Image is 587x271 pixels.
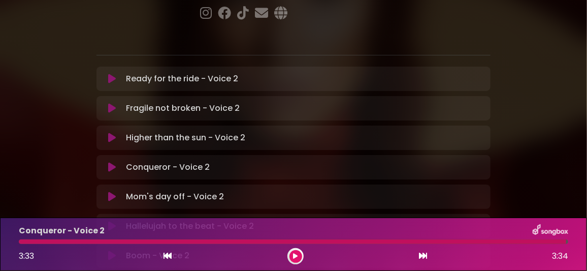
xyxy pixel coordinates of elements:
p: Conqueror - Voice 2 [19,225,105,237]
p: Conqueror - Voice 2 [126,161,210,173]
span: 3:34 [552,250,568,262]
span: 3:33 [19,250,34,262]
p: Ready for the ride - Voice 2 [126,73,238,85]
img: songbox-logo-white.png [533,224,568,237]
p: Higher than the sun - Voice 2 [126,132,245,144]
p: Fragile not broken - Voice 2 [126,102,240,114]
p: Mom's day off - Voice 2 [126,191,224,203]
